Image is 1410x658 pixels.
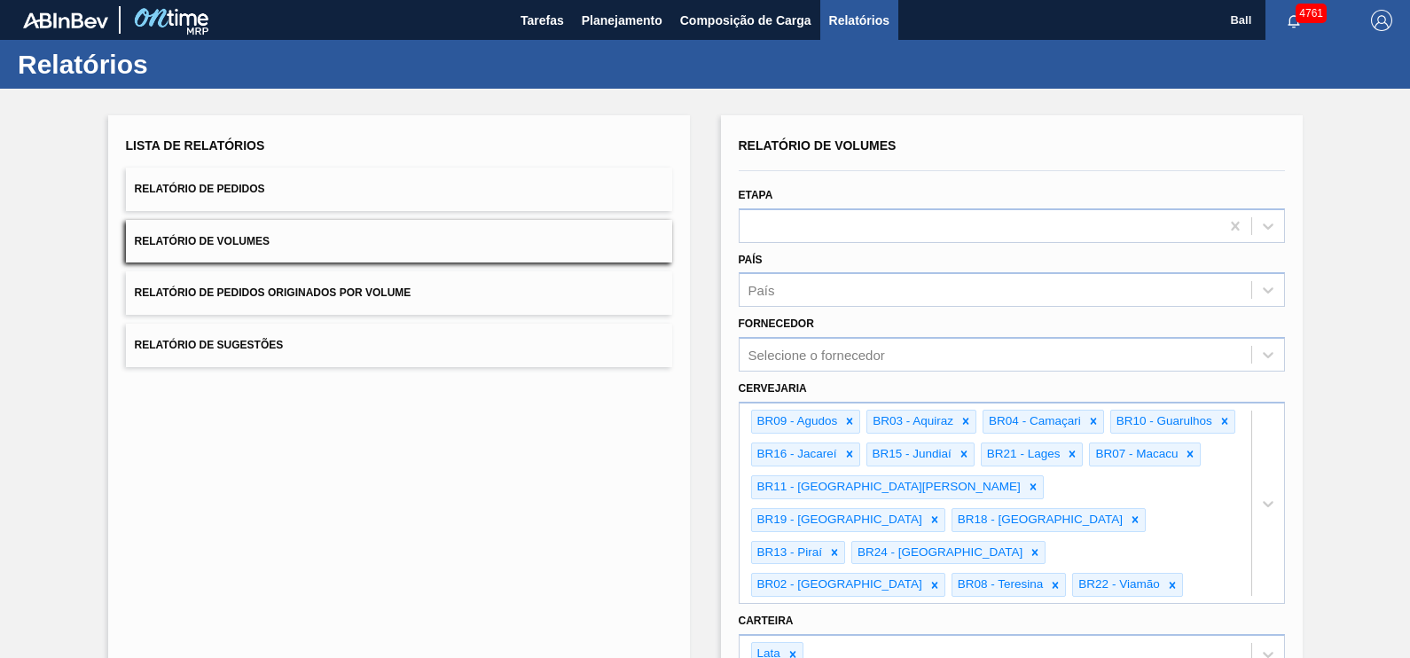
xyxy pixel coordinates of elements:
[126,324,672,367] button: Relatório de Sugestões
[952,574,1046,596] div: BR08 - Teresina
[752,476,1023,498] div: BR11 - [GEOGRAPHIC_DATA][PERSON_NAME]
[739,138,897,153] span: Relatório de Volumes
[739,615,794,627] label: Carteira
[23,12,108,28] img: TNhmsLtSVTkK8tSr43FrP2fwEKptu5GPRR3wAAAABJRU5ErkJggg==
[867,443,954,466] div: BR15 - Jundiaí
[1296,4,1327,23] span: 4761
[521,10,564,31] span: Tarefas
[135,339,284,351] span: Relatório de Sugestões
[126,271,672,315] button: Relatório de Pedidos Originados por Volume
[752,443,840,466] div: BR16 - Jacareí
[852,542,1025,564] div: BR24 - [GEOGRAPHIC_DATA]
[952,509,1125,531] div: BR18 - [GEOGRAPHIC_DATA]
[135,235,270,247] span: Relatório de Volumes
[126,138,265,153] span: Lista de Relatórios
[867,411,956,433] div: BR03 - Aquiraz
[135,183,265,195] span: Relatório de Pedidos
[739,382,807,395] label: Cervejaria
[829,10,889,31] span: Relatórios
[739,189,773,201] label: Etapa
[982,443,1063,466] div: BR21 - Lages
[1265,8,1322,33] button: Notificações
[752,509,925,531] div: BR19 - [GEOGRAPHIC_DATA]
[1111,411,1215,433] div: BR10 - Guarulhos
[752,574,925,596] div: BR02 - [GEOGRAPHIC_DATA]
[135,286,411,299] span: Relatório de Pedidos Originados por Volume
[126,168,672,211] button: Relatório de Pedidos
[752,411,841,433] div: BR09 - Agudos
[739,317,814,330] label: Fornecedor
[1073,574,1162,596] div: BR22 - Viamão
[748,348,885,363] div: Selecione o fornecedor
[1371,10,1392,31] img: Logout
[1090,443,1180,466] div: BR07 - Macacu
[752,542,826,564] div: BR13 - Piraí
[18,54,333,74] h1: Relatórios
[748,283,775,298] div: País
[983,411,1084,433] div: BR04 - Camaçari
[739,254,763,266] label: País
[582,10,662,31] span: Planejamento
[126,220,672,263] button: Relatório de Volumes
[680,10,811,31] span: Composição de Carga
